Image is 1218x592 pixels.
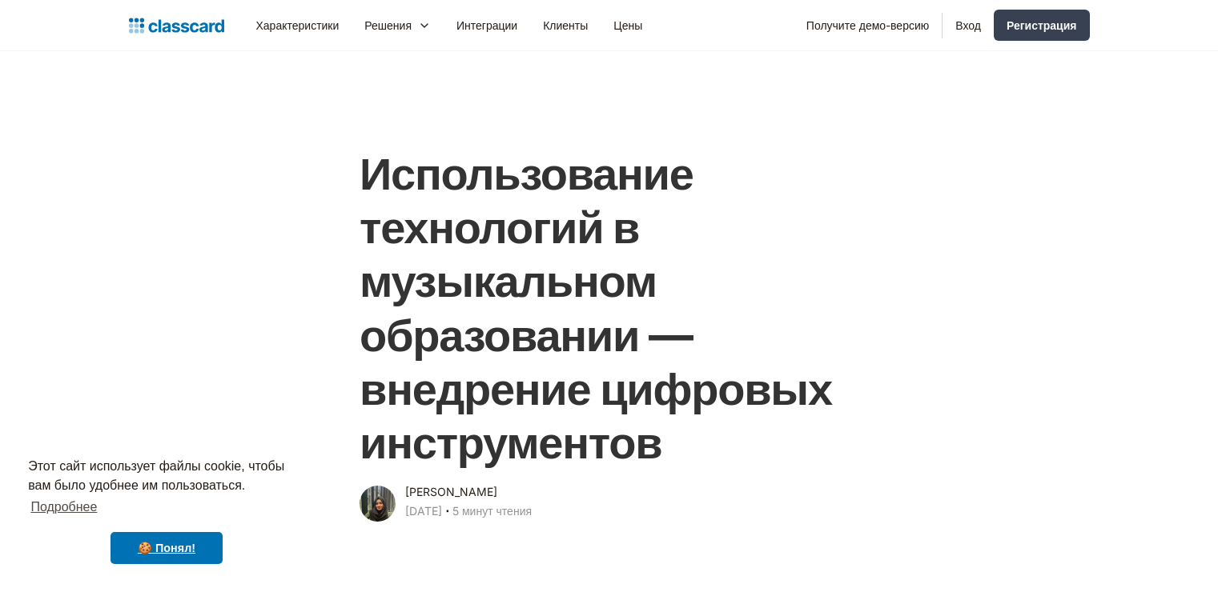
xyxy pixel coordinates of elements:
[543,18,588,32] ya-tr-span: Клиенты
[994,10,1090,41] a: Регистрация
[445,503,449,519] ya-tr-span: ‧
[530,7,601,43] a: Клиенты
[405,485,497,498] ya-tr-span: [PERSON_NAME]
[111,532,223,564] a: отклонить сообщение о файлах cookie
[613,18,642,32] ya-tr-span: Цены
[601,7,655,43] a: Цены
[256,18,340,32] ya-tr-span: Характеристики
[955,18,981,32] ya-tr-span: Вход
[352,7,444,43] div: Решения
[360,146,832,470] ya-tr-span: Использование технологий в музыкальном образовании — внедрение цифровых инструментов
[28,459,284,492] ya-tr-span: Этот сайт использует файлы cookie, чтобы вам было удобнее им пользоваться.
[806,18,929,32] ya-tr-span: Получите демо-версию
[28,495,99,519] a: узнайте больше о файлах cookie
[30,500,97,514] ya-tr-span: Подробнее
[138,542,195,554] ya-tr-span: 🍪 Понял!
[456,18,517,32] ya-tr-span: Интеграции
[444,7,530,43] a: Интеграции
[1007,18,1077,32] ya-tr-span: Регистрация
[129,14,224,37] a: Главная
[243,7,352,43] a: Характеристики
[794,7,942,43] a: Получите демо-версию
[13,442,320,579] div: кулинарный консент
[405,504,442,518] ya-tr-span: [DATE]
[943,7,994,43] a: Вход
[452,504,532,518] ya-tr-span: 5 минут чтения
[364,18,412,32] ya-tr-span: Решения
